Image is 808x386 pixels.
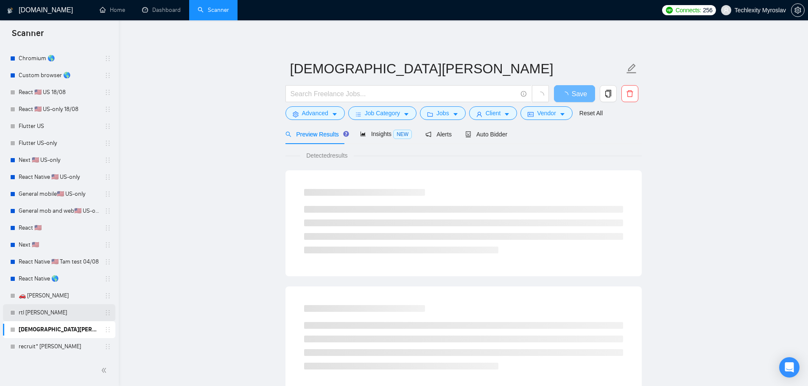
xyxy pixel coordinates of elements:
a: React Native 🇺🇸 Tam test 04/08 [19,253,99,270]
span: edit [626,63,637,74]
span: notification [425,131,431,137]
input: Search Freelance Jobs... [291,89,517,99]
a: rtl [PERSON_NAME] [19,304,99,321]
span: double-left [101,366,109,375]
span: holder [104,55,111,62]
span: caret-down [559,111,565,117]
span: Detected results [300,151,353,160]
span: robot [465,131,471,137]
span: holder [104,140,111,147]
span: Jobs [436,108,449,118]
img: logo [7,4,13,17]
span: Connects: [676,6,701,15]
span: holder [104,242,111,248]
span: loading [562,92,572,98]
a: Flutter US [19,118,99,135]
span: Auto Bidder [465,131,507,138]
span: setting [293,111,299,117]
div: Tooltip anchor [342,130,350,138]
span: search [285,131,291,137]
span: Insights [360,131,412,137]
span: holder [104,309,111,316]
span: holder [104,208,111,214]
button: setting [791,3,805,17]
span: holder [104,258,111,265]
span: Scanner [5,27,50,45]
button: Save [554,85,595,102]
a: searchScanner [198,6,229,14]
a: General mobile🇺🇸 US-only [19,186,99,203]
span: Save [572,89,587,99]
div: Open Intercom Messenger [779,357,800,378]
a: [DEMOGRAPHIC_DATA][PERSON_NAME] [19,321,99,338]
span: holder [104,275,111,282]
span: holder [104,191,111,197]
span: holder [104,157,111,164]
span: info-circle [521,91,526,97]
span: holder [104,123,111,130]
span: caret-down [403,111,409,117]
a: homeHome [100,6,125,14]
button: copy [600,85,617,102]
a: Reset All [579,108,603,118]
span: folder [427,111,433,117]
a: dashboardDashboard [142,6,181,14]
button: userClientcaret-down [469,106,517,120]
span: area-chart [360,131,366,137]
span: Vendor [537,108,556,118]
span: holder [104,343,111,350]
span: caret-down [504,111,510,117]
a: Flutter US-only [19,135,99,152]
span: NEW [393,130,412,139]
a: React Native 🇺🇸 US-only [19,169,99,186]
a: React Native 🌎 [19,270,99,287]
span: Advanced [302,108,328,118]
a: Next 🇺🇸 [19,236,99,253]
span: user [476,111,482,117]
span: Alerts [425,131,452,138]
a: React 🇺🇸 US 18/08 [19,84,99,101]
span: copy [600,90,616,97]
a: setting [791,7,805,14]
a: General mob and web🇺🇸 US-only - to be done [19,203,99,219]
span: 256 [703,6,712,15]
button: idcardVendorcaret-down [520,106,572,120]
a: Custom browser 🌎 [19,67,99,84]
button: folderJobscaret-down [420,106,466,120]
span: Client [486,108,501,118]
a: recruit* [PERSON_NAME] [19,338,99,355]
a: React 🇺🇸 [19,219,99,236]
span: holder [104,292,111,299]
span: bars [355,111,361,117]
span: holder [104,326,111,333]
button: barsJob Categorycaret-down [348,106,417,120]
a: Next 🇺🇸 US-only [19,152,99,169]
span: holder [104,89,111,96]
img: upwork-logo.png [666,7,673,14]
span: holder [104,106,111,113]
span: caret-down [453,111,459,117]
span: idcard [528,111,534,117]
a: Chromium 🌎 [19,50,99,67]
input: Scanner name... [290,58,624,79]
span: loading [537,92,544,99]
button: settingAdvancedcaret-down [285,106,345,120]
span: holder [104,72,111,79]
button: delete [621,85,638,102]
span: user [723,7,729,13]
span: Preview Results [285,131,347,138]
span: holder [104,174,111,181]
span: delete [622,90,638,97]
span: holder [104,225,111,231]
span: caret-down [332,111,338,117]
a: React 🇺🇸 US-only 18/08 [19,101,99,118]
a: 🚗 [PERSON_NAME] [19,287,99,304]
span: Job Category [365,108,400,118]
